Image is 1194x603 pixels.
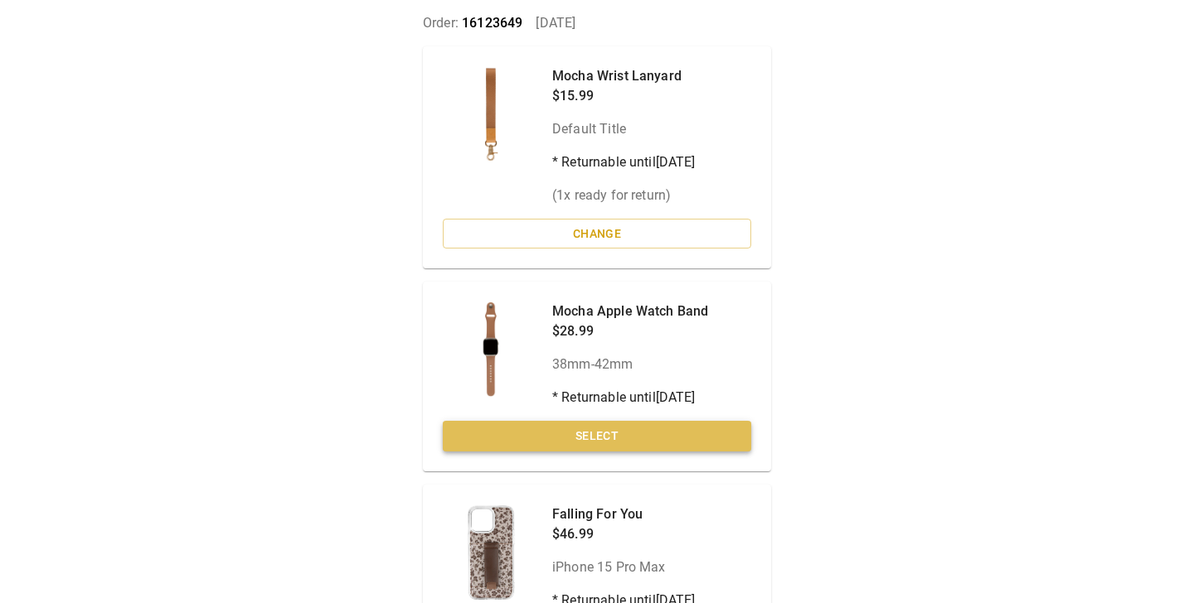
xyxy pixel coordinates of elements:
p: 38mm-42mm [552,355,708,374]
p: ( 1 x ready for return) [552,186,696,205]
p: iPhone 15 Pro Max [552,557,696,577]
p: * Returnable until [DATE] [552,388,708,408]
p: $15.99 [552,86,696,106]
p: $46.99 [552,524,696,544]
p: $28.99 [552,321,708,341]
button: Change [443,219,751,249]
p: Mocha Wrist Lanyard [552,66,696,86]
span: 16123649 [462,15,522,31]
p: * Returnable until [DATE] [552,152,696,172]
button: Select [443,421,751,451]
p: Mocha Apple Watch Band [552,301,708,321]
p: Falling For You [552,504,696,524]
p: Default Title [552,119,696,139]
p: Order: [DATE] [423,13,771,33]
